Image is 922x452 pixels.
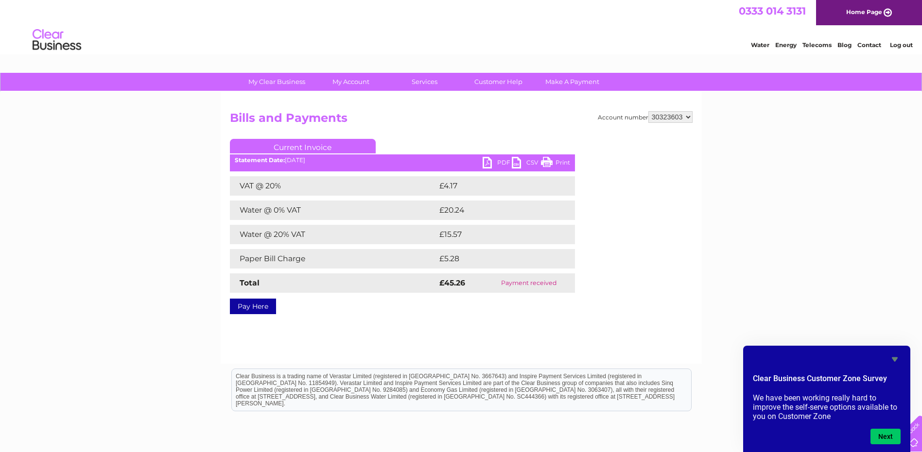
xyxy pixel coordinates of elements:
a: Telecoms [802,41,832,49]
div: Clear Business is a trading name of Verastar Limited (registered in [GEOGRAPHIC_DATA] No. 3667643... [232,5,691,47]
td: Water @ 20% VAT [230,225,437,244]
td: £20.24 [437,201,556,220]
button: Hide survey [889,353,901,365]
a: Customer Help [458,73,539,91]
td: £4.17 [437,176,551,196]
td: £15.57 [437,225,554,244]
h2: Clear Business Customer Zone Survey [753,373,901,389]
a: Make A Payment [532,73,612,91]
td: Payment received [483,273,574,293]
a: Services [384,73,465,91]
strong: Total [240,278,260,287]
td: VAT @ 20% [230,176,437,196]
a: Log out [890,41,913,49]
img: logo.png [32,25,82,55]
a: Pay Here [230,299,276,314]
div: Clear Business Customer Zone Survey [753,353,901,444]
a: CSV [512,157,541,171]
td: £5.28 [437,249,552,268]
button: Next question [870,429,901,444]
a: Energy [775,41,797,49]
a: Current Invoice [230,139,376,153]
b: Statement Date: [235,156,285,164]
h2: Bills and Payments [230,111,693,130]
p: We have been working really hard to improve the self-serve options available to you on Customer Zone [753,393,901,421]
strong: £45.26 [439,278,465,287]
td: Water @ 0% VAT [230,201,437,220]
div: [DATE] [230,157,575,164]
a: PDF [483,157,512,171]
a: Blog [837,41,852,49]
div: Account number [598,111,693,123]
a: Contact [857,41,881,49]
a: My Account [311,73,391,91]
a: 0333 014 3131 [739,5,806,17]
td: Paper Bill Charge [230,249,437,268]
a: My Clear Business [237,73,317,91]
a: Print [541,157,570,171]
a: Water [751,41,769,49]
